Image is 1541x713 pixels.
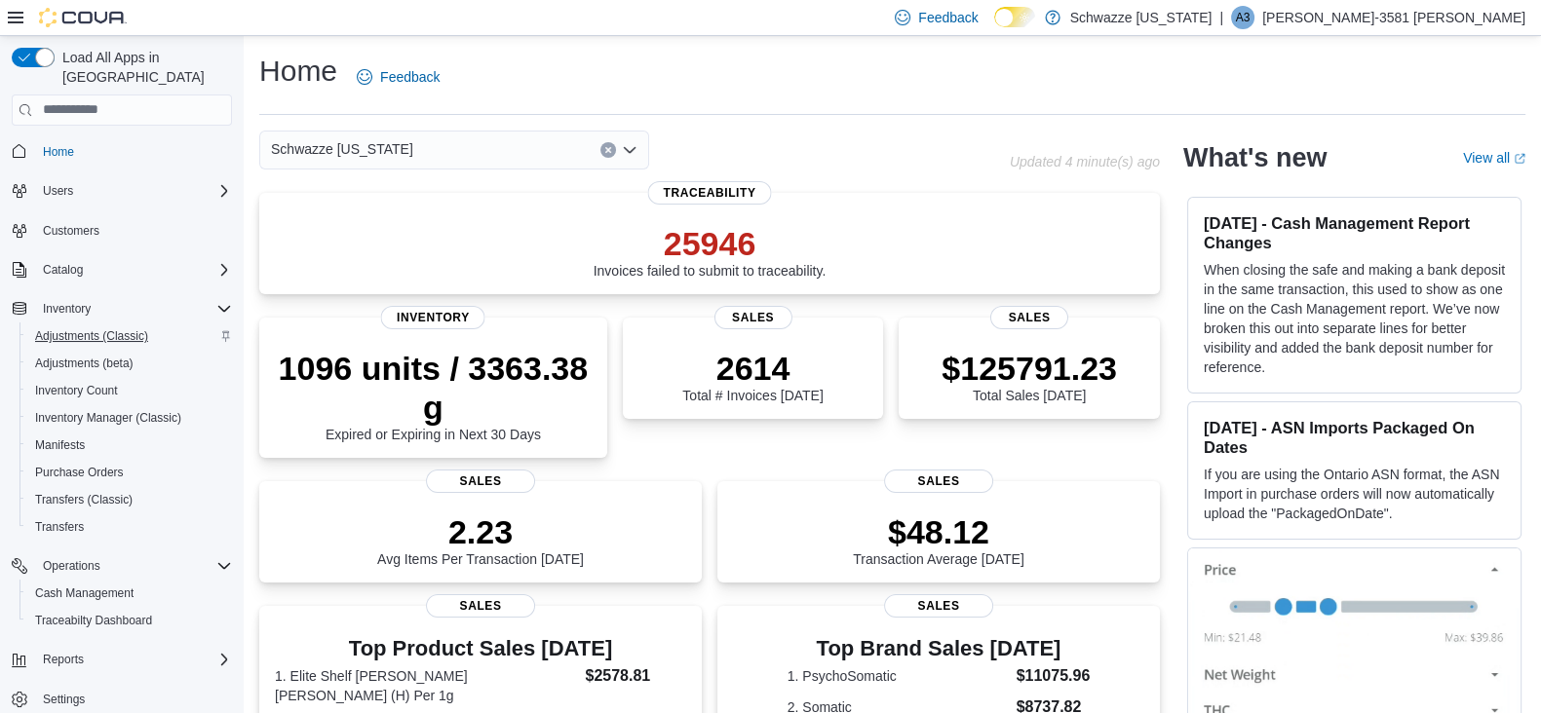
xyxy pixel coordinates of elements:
span: Transfers (Classic) [27,488,232,511]
span: Users [43,183,73,199]
a: Inventory Count [27,379,126,402]
span: Sales [884,469,993,493]
div: Total Sales [DATE] [942,349,1117,403]
span: Users [35,179,232,203]
p: If you are using the Ontario ASN format, the ASN Import in purchase orders will now automatically... [1204,465,1505,523]
button: Settings [4,685,240,713]
button: Catalog [4,256,240,283]
a: Home [35,140,82,164]
span: Settings [43,692,85,707]
button: Manifests [19,432,240,459]
span: Transfers (Classic) [35,492,133,507]
button: Transfers (Classic) [19,486,240,513]
span: Sales [884,594,993,618]
span: Traceability [647,181,771,205]
button: Home [4,137,240,166]
span: Manifests [35,437,85,453]
span: Adjustments (beta) [27,352,232,375]
span: Cash Management [27,582,232,605]
a: Inventory Manager (Classic) [27,406,189,430]
button: Adjustments (beta) [19,350,240,377]
span: Feedback [918,8,978,27]
span: Cash Management [35,585,134,601]
button: Purchase Orders [19,459,240,486]
span: Customers [43,223,99,239]
h2: What's new [1183,142,1327,173]
span: Customers [35,218,232,243]
input: Dark Mode [994,7,1035,27]
dd: $11075.96 [1017,664,1091,688]
p: [PERSON_NAME]-3581 [PERSON_NAME] [1262,6,1525,29]
dt: 1. Elite Shelf [PERSON_NAME] [PERSON_NAME] (H) Per 1g [275,666,577,705]
button: Cash Management [19,580,240,607]
span: Transfers [35,519,84,535]
button: Adjustments (Classic) [19,322,240,350]
span: Inventory [381,306,485,329]
div: Expired or Expiring in Next 30 Days [275,349,592,442]
span: Inventory [35,297,232,320]
span: Sales [426,469,535,493]
span: Inventory Count [35,383,118,398]
button: Open list of options [622,142,637,158]
span: A3 [1236,6,1251,29]
p: 1096 units / 3363.38 g [275,349,592,427]
span: Home [43,144,74,160]
button: Inventory [4,295,240,322]
span: Catalog [43,262,83,278]
button: Inventory Manager (Classic) [19,404,240,432]
span: Purchase Orders [35,465,124,480]
span: Manifests [27,433,232,457]
p: Schwazze [US_STATE] [1070,6,1213,29]
h3: [DATE] - Cash Management Report Changes [1204,213,1505,252]
div: Total # Invoices [DATE] [682,349,823,403]
button: Traceabilty Dashboard [19,607,240,634]
a: Adjustments (Classic) [27,324,156,348]
span: Reports [35,648,232,671]
span: Inventory [43,301,91,317]
span: Traceabilty Dashboard [27,609,232,632]
button: Catalog [35,258,91,281]
p: When closing the safe and making a bank deposit in the same transaction, this used to show as one... [1204,260,1505,377]
a: Transfers [27,515,92,539]
div: Amanda-3581 Rodriguez [1231,6,1254,29]
button: Inventory [35,297,98,320]
span: Traceabilty Dashboard [35,613,152,628]
svg: External link [1514,153,1525,165]
dt: 1. PsychoSomatic [788,666,1009,686]
span: Feedback [380,67,440,87]
p: 2.23 [377,512,584,551]
button: Clear input [600,142,616,158]
p: 25946 [594,224,827,263]
a: Manifests [27,433,93,457]
button: Transfers [19,513,240,541]
p: Updated 4 minute(s) ago [1010,154,1160,169]
button: Customers [4,216,240,244]
a: Purchase Orders [27,461,132,484]
button: Reports [35,648,92,671]
span: Sales [990,306,1068,329]
h1: Home [259,52,337,91]
a: Cash Management [27,582,141,605]
h3: Top Product Sales [DATE] [275,637,686,660]
a: Transfers (Classic) [27,488,140,511]
h3: Top Brand Sales [DATE] [788,637,1091,660]
a: Adjustments (beta) [27,352,141,375]
div: Invoices failed to submit to traceability. [594,224,827,279]
span: Settings [35,687,232,711]
span: Sales [713,306,791,329]
button: Users [4,177,240,205]
span: Inventory Manager (Classic) [35,410,181,426]
a: Feedback [349,57,447,96]
p: $125791.23 [942,349,1117,388]
div: Avg Items Per Transaction [DATE] [377,512,584,567]
p: 2614 [682,349,823,388]
button: Inventory Count [19,377,240,404]
span: Inventory Count [27,379,232,402]
span: Operations [43,558,100,574]
span: Operations [35,554,232,578]
button: Users [35,179,81,203]
a: Settings [35,688,93,711]
a: Customers [35,219,107,243]
h3: [DATE] - ASN Imports Packaged On Dates [1204,418,1505,457]
span: Reports [43,652,84,667]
